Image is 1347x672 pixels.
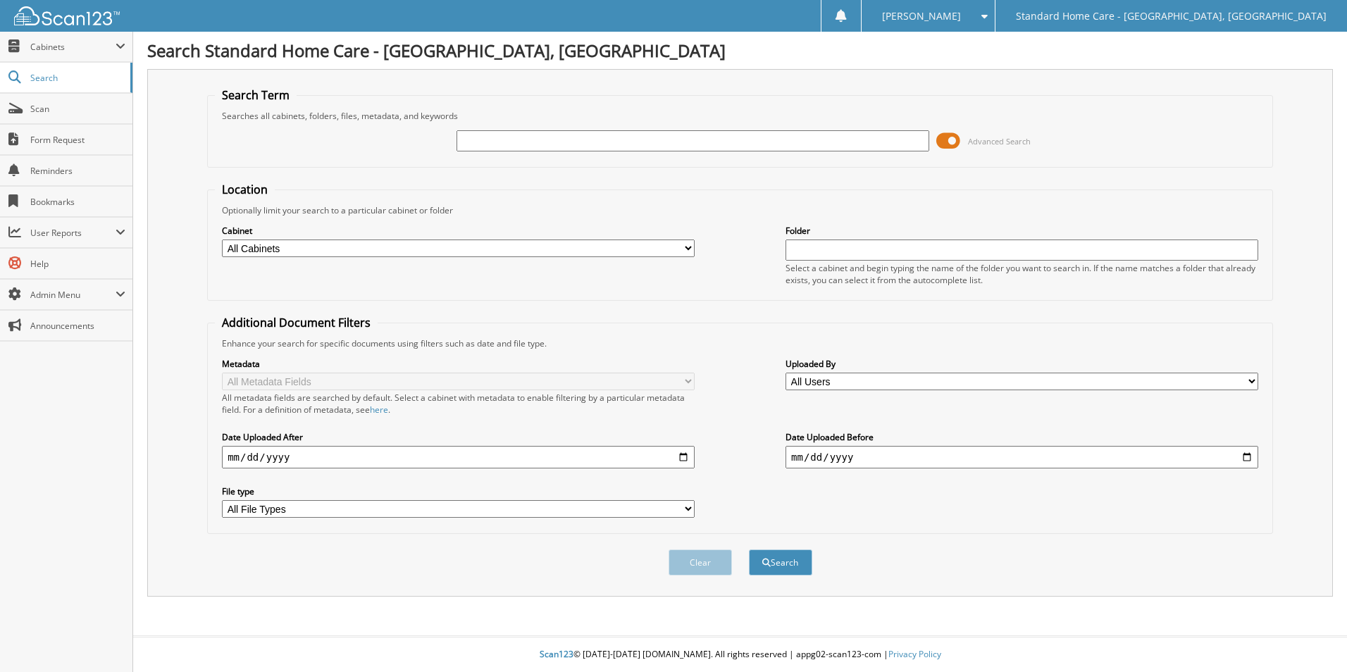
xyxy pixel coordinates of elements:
label: Uploaded By [786,358,1258,370]
span: [PERSON_NAME] [882,12,961,20]
button: Clear [669,549,732,575]
input: end [786,446,1258,468]
div: Optionally limit your search to a particular cabinet or folder [215,204,1265,216]
div: Searches all cabinets, folders, files, metadata, and keywords [215,110,1265,122]
div: All metadata fields are searched by default. Select a cabinet with metadata to enable filtering b... [222,392,695,416]
label: Date Uploaded After [222,431,695,443]
div: Select a cabinet and begin typing the name of the folder you want to search in. If the name match... [786,262,1258,286]
span: Admin Menu [30,289,116,301]
h1: Search Standard Home Care - [GEOGRAPHIC_DATA], [GEOGRAPHIC_DATA] [147,39,1333,62]
legend: Additional Document Filters [215,315,378,330]
a: Privacy Policy [888,648,941,660]
iframe: Chat Widget [1277,604,1347,672]
label: File type [222,485,695,497]
span: Announcements [30,320,125,332]
span: Help [30,258,125,270]
label: Cabinet [222,225,695,237]
span: Form Request [30,134,125,146]
img: scan123-logo-white.svg [14,6,120,25]
legend: Location [215,182,275,197]
button: Search [749,549,812,575]
span: Search [30,72,123,84]
span: Advanced Search [968,136,1031,147]
label: Folder [786,225,1258,237]
span: User Reports [30,227,116,239]
div: Enhance your search for specific documents using filters such as date and file type. [215,337,1265,349]
span: Scan [30,103,125,115]
label: Metadata [222,358,695,370]
div: © [DATE]-[DATE] [DOMAIN_NAME]. All rights reserved | appg02-scan123-com | [133,637,1347,672]
span: Bookmarks [30,196,125,208]
span: Scan123 [540,648,573,660]
label: Date Uploaded Before [786,431,1258,443]
legend: Search Term [215,87,297,103]
span: Standard Home Care - [GEOGRAPHIC_DATA], [GEOGRAPHIC_DATA] [1016,12,1327,20]
span: Reminders [30,165,125,177]
a: here [370,404,388,416]
span: Cabinets [30,41,116,53]
input: start [222,446,695,468]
